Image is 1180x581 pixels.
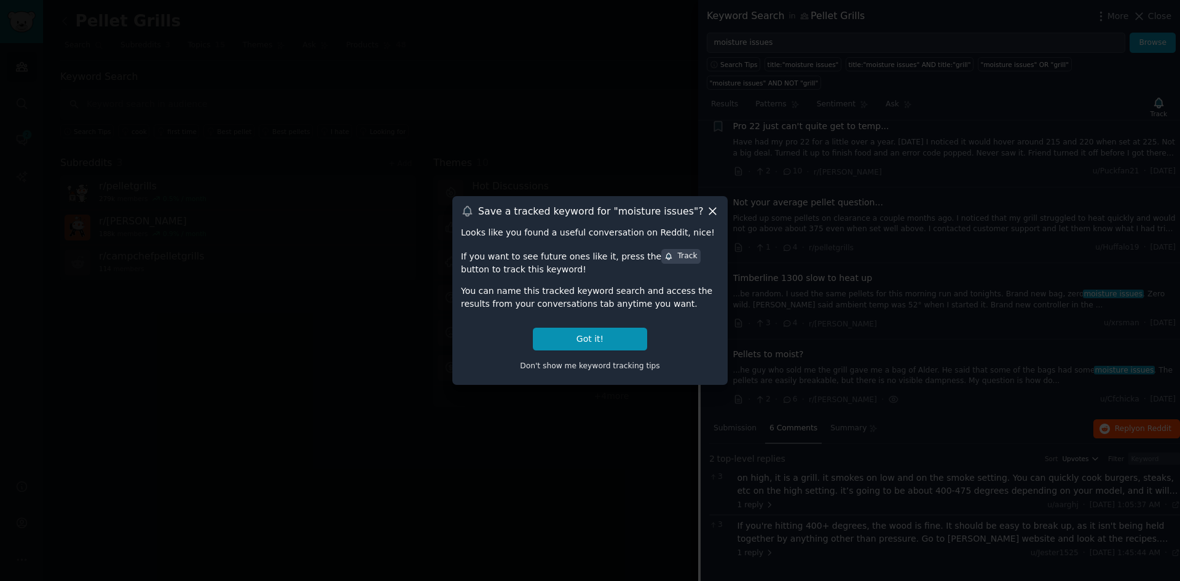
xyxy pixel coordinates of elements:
[461,285,719,310] div: You can name this tracked keyword search and access the results from your conversations tab anyti...
[478,205,704,218] h3: Save a tracked keyword for " moisture issues "?
[520,362,660,370] span: Don't show me keyword tracking tips
[533,328,647,350] button: Got it!
[461,248,719,276] div: If you want to see future ones like it, press the button to track this keyword!
[461,226,719,239] div: Looks like you found a useful conversation on Reddit, nice!
[664,251,697,262] div: Track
